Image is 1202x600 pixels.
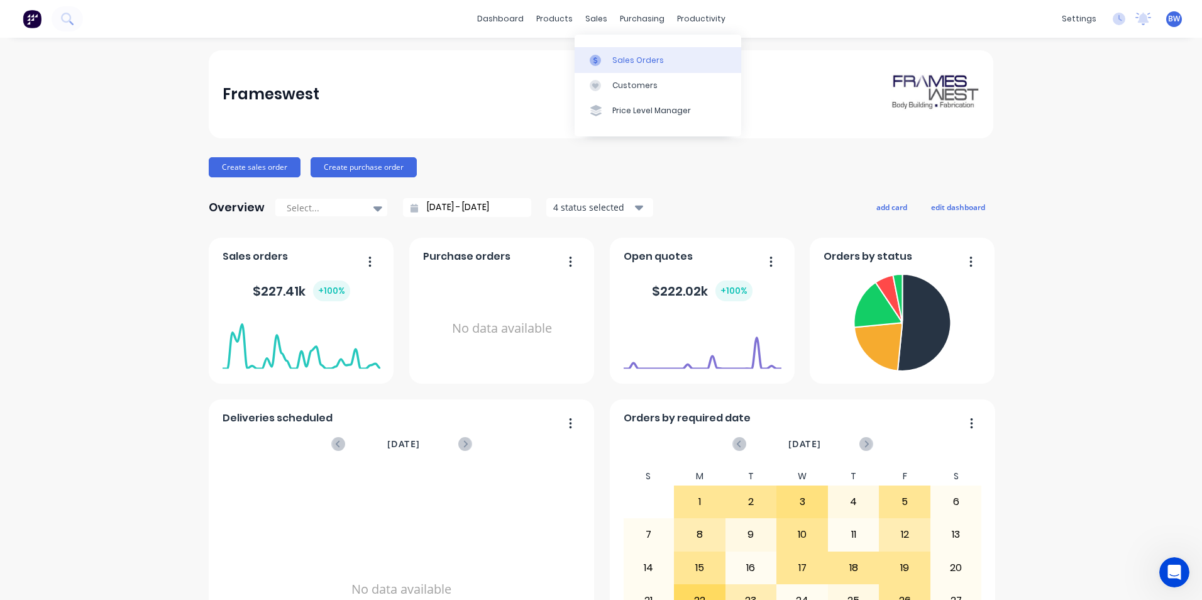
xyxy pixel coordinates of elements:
div: $ 222.02k [652,281,753,301]
div: 4 [829,486,879,518]
div: productivity [671,9,732,28]
div: settings [1056,9,1103,28]
span: Sales orders [223,249,288,264]
div: sales [579,9,614,28]
div: 1 [675,486,725,518]
div: Customers [612,80,658,91]
div: 16 [726,552,776,584]
div: 2 [726,486,776,518]
div: F [879,467,930,486]
span: Orders by required date [624,411,751,426]
span: BW [1168,13,1180,25]
button: edit dashboard [923,199,993,215]
a: Price Level Manager [575,98,741,123]
div: 10 [777,519,827,550]
div: W [776,467,828,486]
div: S [623,467,675,486]
div: T [828,467,879,486]
div: 7 [624,519,674,550]
div: 4 status selected [553,201,632,214]
div: 18 [829,552,879,584]
div: 19 [879,552,930,584]
div: 17 [777,552,827,584]
div: 5 [879,486,930,518]
div: T [725,467,777,486]
img: Frameswest [891,72,979,116]
span: Purchase orders [423,249,510,264]
a: Sales Orders [575,47,741,72]
div: 14 [624,552,674,584]
div: purchasing [614,9,671,28]
div: products [530,9,579,28]
span: Open quotes [624,249,693,264]
div: Overview [209,195,265,220]
img: Factory [23,9,41,28]
div: M [674,467,725,486]
button: 4 status selected [546,198,653,217]
button: Create purchase order [311,157,417,177]
iframe: Intercom live chat [1159,557,1189,587]
div: 12 [879,519,930,550]
div: $ 227.41k [253,281,350,301]
div: 6 [931,486,981,518]
div: 8 [675,519,725,550]
span: [DATE] [387,437,420,451]
a: dashboard [471,9,530,28]
div: Price Level Manager [612,105,691,116]
div: 13 [931,519,981,550]
span: Deliveries scheduled [223,411,333,426]
div: + 100 % [313,281,350,301]
button: add card [868,199,915,215]
div: S [930,467,982,486]
div: 9 [726,519,776,550]
div: 15 [675,552,725,584]
div: Sales Orders [612,55,664,66]
div: 11 [829,519,879,550]
div: + 100 % [715,281,753,301]
span: [DATE] [788,437,821,451]
span: Orders by status [824,249,912,264]
button: Create sales order [209,157,300,177]
div: Frameswest [223,82,319,107]
div: 20 [931,552,981,584]
div: 3 [777,486,827,518]
div: No data available [423,269,581,388]
a: Customers [575,73,741,98]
